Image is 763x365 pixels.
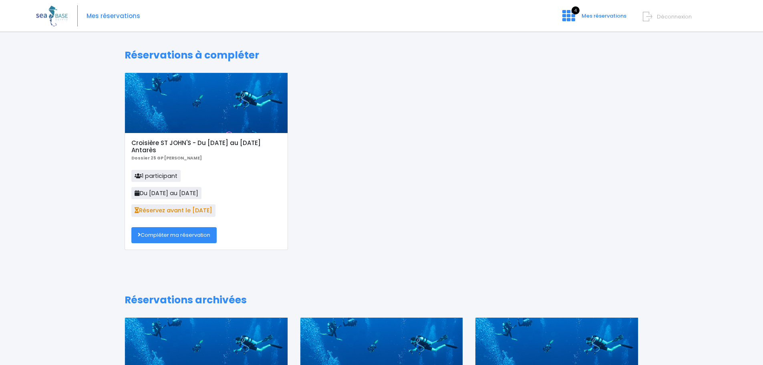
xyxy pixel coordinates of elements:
b: Dossier 25 GP [PERSON_NAME] [131,155,202,161]
span: Du [DATE] au [DATE] [131,187,201,199]
span: Réservez avant le [DATE] [131,204,215,216]
h1: Réservations à compléter [125,49,638,61]
span: Déconnexion [657,13,692,20]
span: 1 participant [131,170,181,182]
a: Compléter ma réservation [131,227,217,243]
span: Mes réservations [582,12,626,20]
span: 4 [572,6,580,14]
a: 4 Mes réservations [556,15,631,22]
h1: Réservations archivées [125,294,638,306]
h5: Croisière ST JOHN'S - Du [DATE] au [DATE] Antarès [131,139,281,154]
